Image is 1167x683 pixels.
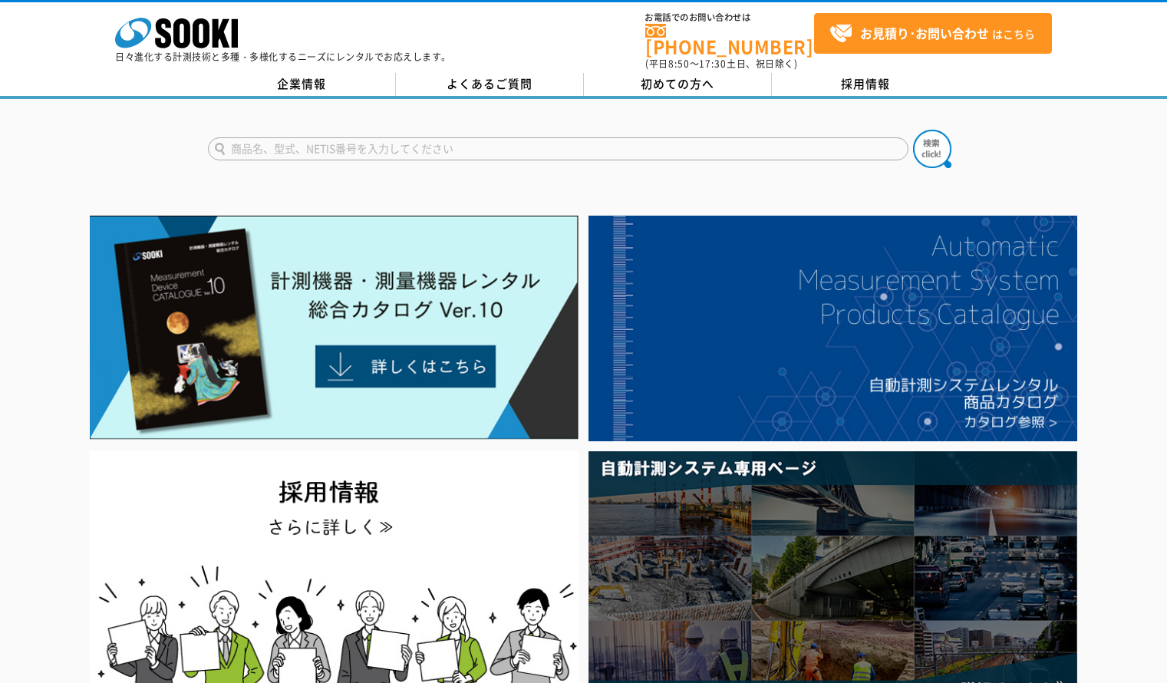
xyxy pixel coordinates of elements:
a: [PHONE_NUMBER] [645,24,814,55]
img: 自動計測システムカタログ [588,216,1077,441]
a: 企業情報 [208,73,396,96]
input: 商品名、型式、NETIS番号を入力してください [208,137,908,160]
span: はこちら [829,22,1035,45]
a: よくあるご質問 [396,73,584,96]
p: 日々進化する計測技術と多種・多様化するニーズにレンタルでお応えします。 [115,52,451,61]
span: 17:30 [699,57,727,71]
img: btn_search.png [913,130,951,168]
span: お電話でのお問い合わせは [645,13,814,22]
span: 初めての方へ [641,75,714,92]
span: 8:50 [668,57,690,71]
span: (平日 ～ 土日、祝日除く) [645,57,797,71]
strong: お見積り･お問い合わせ [860,24,989,42]
a: 初めての方へ [584,73,772,96]
a: 採用情報 [772,73,960,96]
a: お見積り･お問い合わせはこちら [814,13,1052,54]
img: Catalog Ver10 [90,216,579,440]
